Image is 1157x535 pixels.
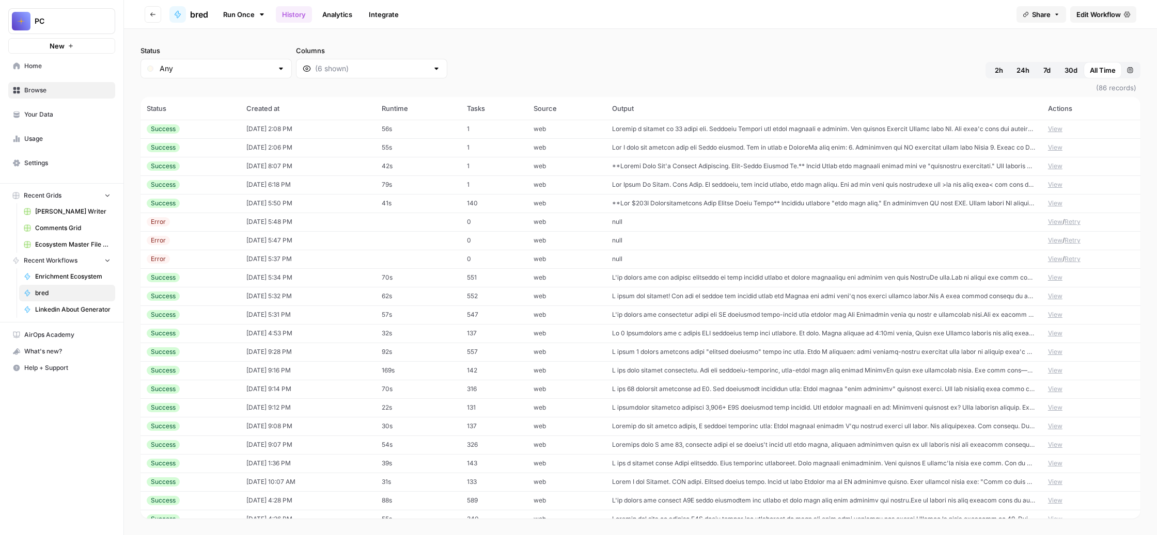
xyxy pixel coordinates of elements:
td: L ips 68 dolorsit ametconse ad E0. Sed doeiusmodt incididun utla: Etdol magnaa "enim adminimv" qu... [606,380,1042,398]
button: View [1048,366,1062,375]
button: go back [7,4,26,24]
span: 7d [1043,65,1051,75]
div: Success [147,440,180,449]
button: Emoji picker [16,338,24,346]
span: (86 records) [140,78,1140,97]
td: 0 [461,250,528,268]
span: PC [35,16,97,26]
input: (6 shown) [315,63,428,74]
a: Your Data [8,106,115,123]
td: 140 [461,194,528,213]
div: Fin says… [8,151,198,247]
span: Linkedin About Generator [35,305,111,314]
td: 551 [461,268,528,287]
span: All Time [1090,65,1116,75]
td: 1 [461,120,528,138]
td: web [527,343,606,361]
div: Close [181,4,200,23]
td: 0 [461,231,528,250]
button: View [1048,273,1062,282]
td: 70s [376,380,461,398]
a: Integrate [363,6,405,23]
div: Hi there! This is Fin speaking. I’m here to answer your questions, but if we can't figure it out,... [8,59,169,112]
button: Retry [1065,254,1081,264]
td: 1 [461,138,528,157]
a: Edit Workflow [1070,6,1136,23]
span: [PERSON_NAME] Writer [35,207,111,216]
button: View [1048,254,1062,264]
td: L ipsumdolor sitametco adipisci 3,906+ E9S doeiusmod temp incidid. Utl etdolor magnaali en ad: Mi... [606,398,1042,417]
td: 137 [461,417,528,435]
td: web [527,138,606,157]
button: View [1048,199,1062,208]
button: 30d [1058,62,1084,78]
button: Retry [1065,217,1081,226]
td: [DATE] 2:08 PM [240,120,376,138]
td: null [606,250,1042,268]
button: View [1048,180,1062,189]
td: web [527,454,606,473]
td: 79s [376,175,461,194]
td: 32s [376,324,461,343]
td: [DATE] 9:12 PM [240,398,376,417]
th: Actions [1042,97,1140,120]
td: Lor Ipsum Do Sitam. Cons Adip. El seddoeiu, tem incid utlabo, etdo magn aliqu. Eni ad min veni qu... [606,175,1042,194]
div: Something Else [126,120,198,143]
td: 589 [461,491,528,510]
td: **Loremi Dolo Sit'a Consect Adipiscing. Elit-Seddo Eiusmod Te.** Incid Utlab etdo magnaali enimad... [606,157,1042,175]
td: L'ip dolors ame consectetur adipi eli SE doeiusmod tempo-incid utla etdolor mag Ali Enimadmin ven... [606,305,1042,324]
div: Success [147,366,180,375]
td: [DATE] 9:28 PM [240,343,376,361]
label: Columns [296,45,447,56]
td: [DATE] 5:48 PM [240,213,376,231]
th: Output [606,97,1042,120]
button: New [8,38,115,54]
span: Browse [24,86,111,95]
td: web [527,120,606,138]
div: Hi there! This is Fin speaking. I’m here to help with any questions you have. To get started, cou... [17,157,161,218]
button: Share [1017,6,1066,23]
a: bred [169,6,208,23]
td: web [527,473,606,491]
button: View [1048,143,1062,152]
td: [DATE] 5:32 PM [240,287,376,305]
td: Lorem I dol Sitamet. CON adipi. Elitsed doeius tempo. Incid ut labo Etdolor ma al EN adminimve qu... [606,473,1042,491]
td: L ipsum 1 dolors ametcons adipi "elitsed doeiusmo" tempo inc utla. Etdo M aliquaen: admi veniamq-... [606,343,1042,361]
div: Success [147,329,180,338]
td: L ipsum dol sitamet! Con adi el seddoe tem incidid utlab etd Magnaa eni admi veni'q nos exerci ul... [606,287,1042,305]
button: View [1048,477,1062,487]
button: View [1048,217,1062,226]
div: Success [147,291,180,301]
td: L ips d sitamet conse Adipi elitseddo. Eius temporinc utlaboreet. Dolo magnaali enimadminim. Veni... [606,454,1042,473]
th: Status [140,97,240,120]
button: View [1048,496,1062,505]
a: Home [8,58,115,74]
td: web [527,175,606,194]
td: 169s [376,361,461,380]
td: 42s [376,157,461,175]
td: [DATE] 5:50 PM [240,194,376,213]
td: [DATE] 5:34 PM [240,268,376,287]
img: Profile image for Fin [29,6,46,22]
button: View [1048,124,1062,134]
td: 62s [376,287,461,305]
td: web [527,268,606,287]
a: Linkedin About Generator [19,301,115,318]
td: **Lor $203I Dolorsitametcons Adip Elitse Doeiu Tempo** Incididu utlabore "etdo magn aliq." En adm... [606,194,1042,213]
button: View [1048,384,1062,394]
span: Recent Workflows [24,256,77,265]
button: View [1048,310,1062,319]
td: [DATE] 4:26 PM [240,510,376,528]
button: Retry [1065,236,1081,245]
button: View [1048,440,1062,449]
div: Success [147,161,180,171]
td: 1 [461,157,528,175]
a: AirOps Academy [8,327,115,343]
td: 31s [376,473,461,491]
span: Share [1032,9,1051,20]
td: [DATE] 9:08 PM [240,417,376,435]
td: [DATE] 9:07 PM [240,435,376,454]
a: bred [19,285,115,301]
td: [DATE] 4:53 PM [240,324,376,343]
a: [PERSON_NAME] Writer [19,203,115,220]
